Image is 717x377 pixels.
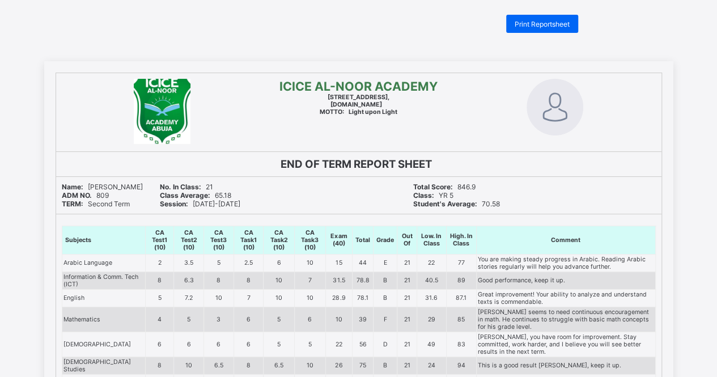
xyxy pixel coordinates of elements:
[174,226,204,254] th: CA Test2 (10)
[325,332,353,357] td: 22
[353,272,374,289] td: 78.8
[413,191,434,200] b: Class:
[203,307,234,332] td: 3
[476,254,655,272] td: You are making steady progress in Arabic. Reading Arabic stories regularly will help you advance ...
[62,357,145,374] td: [DEMOGRAPHIC_DATA] Studies
[62,289,145,307] td: English
[174,357,204,374] td: 10
[203,226,234,254] th: CA Test3 (10)
[174,289,204,307] td: 7.2
[417,226,446,254] th: Low. In Class
[476,289,655,307] td: Great improvement! Your ability to analyze and understand texts is commendable.
[330,101,382,108] b: [DOMAIN_NAME]
[264,289,295,307] td: 10
[374,289,397,307] td: B
[294,254,325,272] td: 10
[320,108,344,116] b: MOTTO:
[325,307,353,332] td: 10
[413,200,477,208] b: Student's Average:
[397,307,417,332] td: 21
[160,183,201,191] b: No. In Class:
[413,183,453,191] b: Total Score:
[446,332,476,357] td: 83
[353,226,374,254] th: Total
[417,357,446,374] td: 24
[62,272,145,289] td: Information & Comm. Tech (ICT)
[264,332,295,357] td: 5
[203,272,234,289] td: 8
[353,289,374,307] td: 78.1
[234,332,264,357] td: 6
[417,272,446,289] td: 40.5
[62,200,130,208] span: Second Term
[264,254,295,272] td: 6
[264,272,295,289] td: 10
[325,289,353,307] td: 28.9
[294,272,325,289] td: 7
[62,183,83,191] b: Name:
[145,254,174,272] td: 2
[446,272,476,289] td: 89
[374,307,397,332] td: F
[234,357,264,374] td: 8
[476,307,655,332] td: [PERSON_NAME] seems to need continuous encouragement in math. He continues to struggle with basic...
[328,94,389,101] span: [STREET_ADDRESS],
[145,272,174,289] td: 8
[294,307,325,332] td: 6
[374,226,397,254] th: Grade
[397,254,417,272] td: 21
[294,332,325,357] td: 5
[515,20,570,28] span: Print Reportsheet
[397,226,417,254] th: Out Of
[476,226,655,254] th: Comment
[62,191,109,200] span: 809
[234,289,264,307] td: 7
[203,289,234,307] td: 10
[62,183,143,191] span: [PERSON_NAME]
[446,254,476,272] td: 77
[325,357,353,374] td: 26
[234,307,264,332] td: 6
[397,332,417,357] td: 21
[174,254,204,272] td: 3.5
[413,191,453,200] span: YR 5
[446,226,476,254] th: High. In Class
[174,307,204,332] td: 5
[446,357,476,374] td: 94
[294,226,325,254] th: CA Task3 (10)
[203,332,234,357] td: 6
[264,357,295,374] td: 6.5
[145,307,174,332] td: 4
[234,254,264,272] td: 2.5
[353,254,374,272] td: 44
[374,254,397,272] td: E
[417,332,446,357] td: 49
[145,332,174,357] td: 6
[145,289,174,307] td: 5
[476,332,655,357] td: [PERSON_NAME], you have room for improvement. Stay committed, work harder, and I believe you will...
[174,272,204,289] td: 6.3
[417,289,446,307] td: 31.6
[174,332,204,357] td: 6
[203,357,234,374] td: 6.5
[62,254,145,272] td: Arabic Language
[325,254,353,272] td: 15
[325,226,353,254] th: Exam (40)
[62,307,145,332] td: Mathematics
[476,272,655,289] td: Good performance, keep it up.
[417,254,446,272] td: 22
[374,357,397,374] td: B
[160,191,231,200] span: 65.18
[397,289,417,307] td: 21
[62,200,83,208] b: TERM:
[160,200,188,208] b: Session:
[325,272,353,289] td: 31.5
[320,108,397,116] span: Light upon Light
[353,357,374,374] td: 75
[234,226,264,254] th: CA Task1 (10)
[279,79,438,94] span: ICICE AL-NOOR ACADEMY
[397,357,417,374] td: 21
[145,226,174,254] th: CA Test1 (10)
[446,289,476,307] td: 87.1
[281,158,432,171] b: END OF TERM REPORT SHEET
